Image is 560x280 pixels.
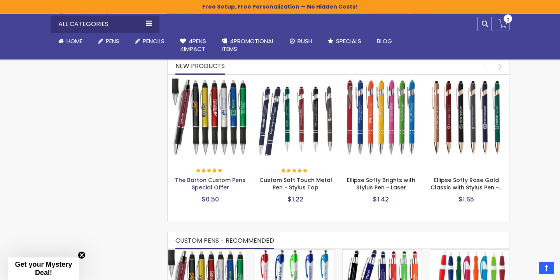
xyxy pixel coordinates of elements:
[257,78,335,85] a: Custom Soft Touch Metal Pen - Stylus Top
[175,236,274,245] span: CUSTOM PENS - RECOMMENDED
[282,33,320,50] a: Rush
[66,37,82,45] span: Home
[347,176,415,191] a: Ellipse Softy Brights with Stylus Pen - Laser
[171,79,249,156] img: The Barton Custom Pens Special Offer
[428,78,506,85] a: Ellipse Softy Rose Gold Classic with Stylus Pen - Silver Laser
[171,78,249,85] a: The Barton Custom Pens Special Offer
[343,249,422,256] a: Celeste Soft Touch Metal Pens With Stylus - Special Offer
[428,79,506,156] img: Ellipse Softy Rose Gold Classic with Stylus Pen - Silver Laser
[214,33,282,58] a: 4PROMOTIONALITEMS
[320,33,369,50] a: Specials
[172,33,214,58] a: 4Pens4impact
[196,168,223,174] div: 100%
[201,195,219,204] span: $0.50
[106,37,119,45] span: Pens
[175,176,245,191] a: The Barton Custom Pens Special Offer
[143,37,164,45] span: Pencils
[377,37,392,45] span: Blog
[257,79,335,156] img: Custom Soft Touch Metal Pen - Stylus Top
[458,195,474,204] span: $1.65
[259,176,332,191] a: Custom Soft Touch Metal Pen - Stylus Top
[430,176,502,191] a: Ellipse Softy Rose Gold Classic with Stylus Pen -…
[15,261,72,276] span: Get your Mystery Deal!
[369,33,400,50] a: Blog
[168,249,247,256] a: The Barton Custom Pens Special Offer
[255,249,334,256] a: Avenir® Custom Soft Grip Advertising Pens
[342,78,420,85] a: Ellipse Softy Brights with Stylus Pen - Laser
[180,37,206,53] span: 4Pens 4impact
[493,59,507,73] div: next
[506,16,509,23] span: 0
[478,59,492,73] div: prev
[281,168,308,174] div: 100%
[127,33,172,50] a: Pencils
[175,61,225,70] span: New Products
[342,79,420,156] img: Ellipse Softy Brights with Stylus Pen - Laser
[90,33,127,50] a: Pens
[51,16,159,33] div: All Categories
[78,251,86,259] button: Close teaser
[222,37,274,53] span: 4PROMOTIONAL ITEMS
[51,33,90,50] a: Home
[297,37,312,45] span: Rush
[496,17,509,30] a: 0
[8,257,79,280] div: Get your Mystery Deal!Close teaser
[373,195,389,204] span: $1.42
[288,195,303,204] span: $1.22
[336,37,361,45] span: Specials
